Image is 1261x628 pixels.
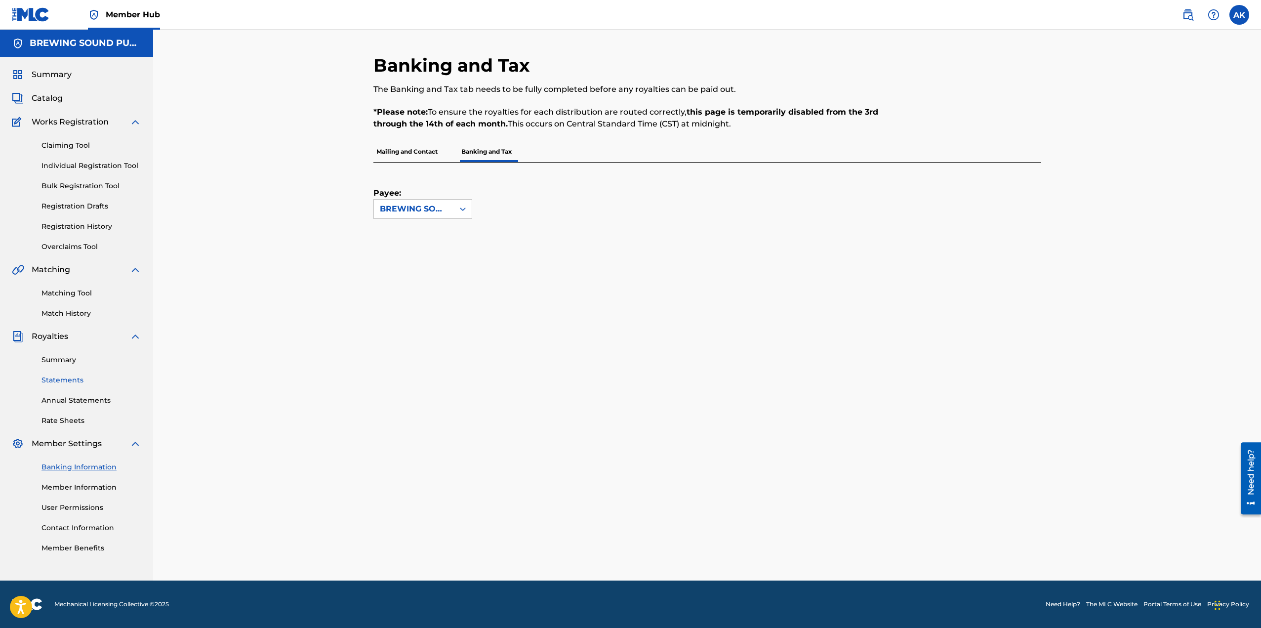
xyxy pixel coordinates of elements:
p: The Banking and Tax tab needs to be fully completed before any royalties can be paid out. [373,84,888,95]
img: expand [129,116,141,128]
a: Matching Tool [41,288,141,298]
span: Royalties [32,331,68,342]
a: Match History [41,308,141,319]
a: Member Benefits [41,543,141,553]
img: Member Settings [12,438,24,450]
iframe: Resource Center [1233,438,1261,518]
img: help [1208,9,1220,21]
strong: *Please note: [373,107,428,117]
a: Public Search [1178,5,1198,25]
img: logo [12,598,42,610]
img: Matching [12,264,24,276]
h5: BREWING SOUND PUBLISHING [30,38,141,49]
img: expand [129,264,141,276]
a: Statements [41,375,141,385]
a: Registration History [41,221,141,232]
span: Matching [32,264,70,276]
div: BREWING SOUND PUBLISHING [380,203,448,215]
p: To ensure the royalties for each distribution are routed correctly, This occurs on Central Standa... [373,106,888,130]
a: Privacy Policy [1207,600,1249,609]
img: Works Registration [12,116,25,128]
a: Annual Statements [41,395,141,406]
label: Payee: [373,187,423,199]
a: Summary [41,355,141,365]
p: Mailing and Contact [373,141,441,162]
a: Portal Terms of Use [1143,600,1201,609]
a: Bulk Registration Tool [41,181,141,191]
img: expand [129,331,141,342]
a: CatalogCatalog [12,92,63,104]
img: Accounts [12,38,24,49]
a: Member Information [41,482,141,493]
span: Catalog [32,92,63,104]
p: Banking and Tax [458,141,515,162]
span: Mechanical Licensing Collective © 2025 [54,600,169,609]
a: Contact Information [41,523,141,533]
a: The MLC Website [1086,600,1138,609]
a: Individual Registration Tool [41,161,141,171]
a: Rate Sheets [41,416,141,426]
img: search [1182,9,1194,21]
img: Royalties [12,331,24,342]
a: Registration Drafts [41,201,141,211]
div: User Menu [1229,5,1249,25]
iframe: Tipalti Iframe [373,251,1017,496]
span: Works Registration [32,116,109,128]
span: Member Settings [32,438,102,450]
h2: Banking and Tax [373,54,534,77]
div: Help [1204,5,1223,25]
a: SummarySummary [12,69,72,81]
img: Top Rightsholder [88,9,100,21]
a: User Permissions [41,502,141,513]
strong: this page is temporarily disabled from the 3rd through the 14th of each month. [373,107,878,128]
img: Summary [12,69,24,81]
a: Overclaims Tool [41,242,141,252]
span: Member Hub [106,9,160,20]
img: MLC Logo [12,7,50,22]
img: expand [129,438,141,450]
a: Banking Information [41,462,141,472]
a: Claiming Tool [41,140,141,151]
div: Drag [1215,590,1220,620]
a: Need Help? [1046,600,1080,609]
span: Summary [32,69,72,81]
img: Catalog [12,92,24,104]
iframe: Chat Widget [1212,581,1261,628]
